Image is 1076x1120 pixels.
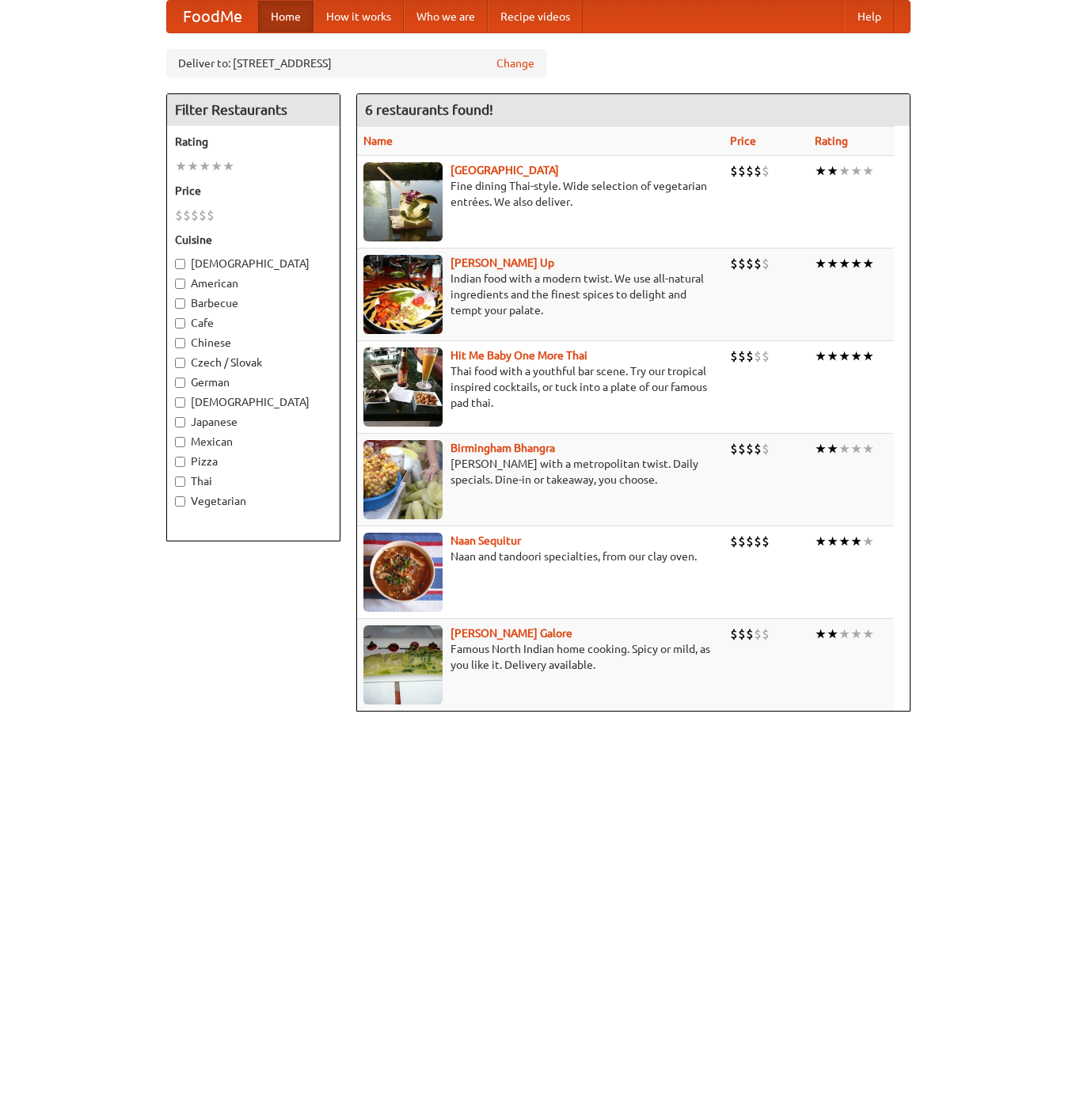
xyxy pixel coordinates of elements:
li: $ [762,347,770,365]
h5: Price [175,183,332,199]
input: [DEMOGRAPHIC_DATA] [175,259,185,269]
li: $ [746,440,754,457]
ng-pluralize: 6 restaurants found! [365,102,493,117]
input: Barbecue [175,298,185,309]
li: $ [754,162,762,180]
li: $ [738,533,746,550]
li: $ [738,162,746,180]
img: satay.jpg [363,162,443,241]
label: German [175,374,332,390]
li: ★ [815,625,827,643]
li: ★ [850,625,862,643]
li: $ [730,533,738,550]
label: Cafe [175,315,332,331]
li: ★ [827,255,838,272]
li: $ [730,625,738,643]
a: FoodMe [167,1,258,32]
a: Help [845,1,894,32]
input: Japanese [175,417,185,427]
li: ★ [211,158,222,175]
li: $ [746,347,754,365]
label: [DEMOGRAPHIC_DATA] [175,256,332,271]
input: [DEMOGRAPHIC_DATA] [175,397,185,408]
li: $ [730,440,738,457]
b: Hit Me Baby One More Thai [451,349,587,362]
li: $ [199,207,207,224]
li: $ [207,207,215,224]
li: $ [754,440,762,457]
a: Change [496,55,534,71]
li: $ [730,162,738,180]
li: ★ [838,347,850,365]
input: German [175,378,185,388]
label: Thai [175,473,332,489]
li: $ [730,255,738,272]
li: $ [175,207,183,224]
li: ★ [862,347,874,365]
li: ★ [862,625,874,643]
li: ★ [175,158,187,175]
label: Czech / Slovak [175,355,332,370]
label: Japanese [175,414,332,430]
li: ★ [850,162,862,180]
li: ★ [815,162,827,180]
input: Czech / Slovak [175,358,185,368]
img: babythai.jpg [363,347,443,427]
input: Pizza [175,457,185,467]
div: Deliver to: [STREET_ADDRESS] [166,49,546,78]
li: $ [738,440,746,457]
a: Name [363,135,393,147]
li: ★ [815,533,827,550]
li: ★ [827,533,838,550]
li: $ [183,207,191,224]
a: [PERSON_NAME] Galore [451,627,572,640]
li: ★ [827,347,838,365]
input: Thai [175,476,185,487]
label: Barbecue [175,295,332,311]
label: Mexican [175,434,332,450]
li: $ [762,162,770,180]
input: Mexican [175,437,185,447]
li: ★ [850,347,862,365]
li: $ [746,162,754,180]
li: ★ [850,533,862,550]
input: Vegetarian [175,496,185,507]
a: Price [730,135,756,147]
label: American [175,275,332,291]
input: Cafe [175,318,185,328]
li: ★ [862,162,874,180]
li: $ [738,625,746,643]
a: Birmingham Bhangra [451,442,555,454]
li: ★ [187,158,199,175]
li: ★ [838,440,850,457]
h5: Rating [175,134,332,150]
li: ★ [199,158,211,175]
li: $ [762,625,770,643]
li: ★ [838,625,850,643]
li: $ [762,440,770,457]
img: bhangra.jpg [363,440,443,519]
h4: Filter Restaurants [167,94,340,126]
li: $ [754,533,762,550]
p: Fine dining Thai-style. Wide selection of vegetarian entrées. We also deliver. [363,178,718,210]
li: $ [191,207,199,224]
a: [GEOGRAPHIC_DATA] [451,164,559,177]
li: $ [762,533,770,550]
input: American [175,279,185,289]
h5: Cuisine [175,232,332,248]
p: Thai food with a youthful bar scene. Try our tropical inspired cocktails, or tuck into a plate of... [363,363,718,411]
li: $ [754,625,762,643]
a: Naan Sequitur [451,534,521,547]
img: currygalore.jpg [363,625,443,704]
li: ★ [838,533,850,550]
a: Recipe videos [488,1,583,32]
label: Chinese [175,335,332,351]
li: ★ [815,255,827,272]
li: $ [738,347,746,365]
li: $ [746,533,754,550]
a: Home [258,1,314,32]
label: Pizza [175,454,332,469]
